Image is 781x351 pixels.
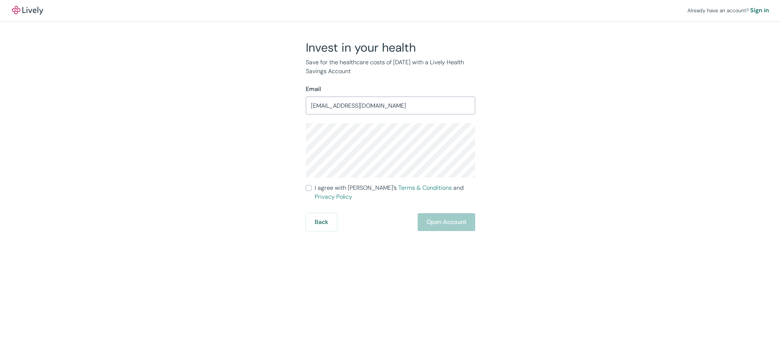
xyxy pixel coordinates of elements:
[687,6,769,15] div: Already have an account?
[315,183,475,201] span: I agree with [PERSON_NAME]’s and
[12,6,43,15] a: LivelyLively
[306,40,475,55] h2: Invest in your health
[306,58,475,76] p: Save for the healthcare costs of [DATE] with a Lively Health Savings Account
[306,213,337,231] button: Back
[750,6,769,15] a: Sign in
[315,193,352,201] a: Privacy Policy
[12,6,43,15] img: Lively
[398,184,452,192] a: Terms & Conditions
[306,85,321,94] label: Email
